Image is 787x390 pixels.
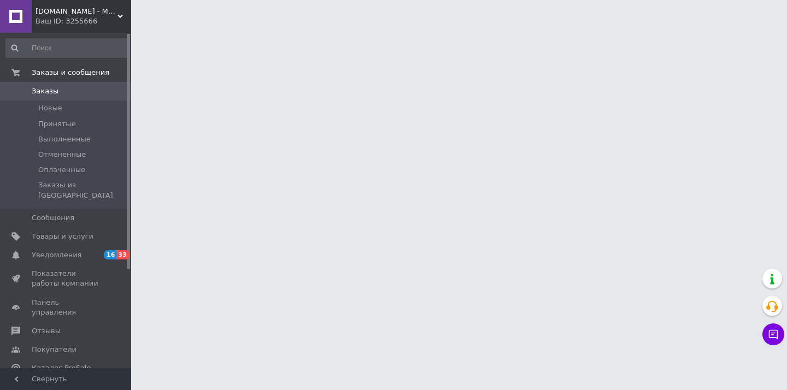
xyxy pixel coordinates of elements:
[38,134,91,144] span: Выполненные
[32,250,81,260] span: Уведомления
[36,16,131,26] div: Ваш ID: 3255666
[38,165,85,175] span: Оплаченные
[38,103,62,113] span: Новые
[32,213,74,223] span: Сообщения
[32,345,77,354] span: Покупатели
[32,269,101,288] span: Показатели работы компании
[762,323,784,345] button: Чат с покупателем
[38,180,128,200] span: Заказы из [GEOGRAPHIC_DATA]
[32,86,58,96] span: Заказы
[36,7,118,16] span: ComShop.TOP - Магазин Подарков
[32,298,101,317] span: Панель управления
[32,68,109,78] span: Заказы и сообщения
[38,150,86,159] span: Отмененные
[32,363,91,373] span: Каталог ProSale
[38,119,76,129] span: Принятые
[32,326,61,336] span: Отзывы
[32,232,93,241] span: Товары и услуги
[104,250,116,259] span: 16
[5,38,129,58] input: Поиск
[116,250,129,259] span: 33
